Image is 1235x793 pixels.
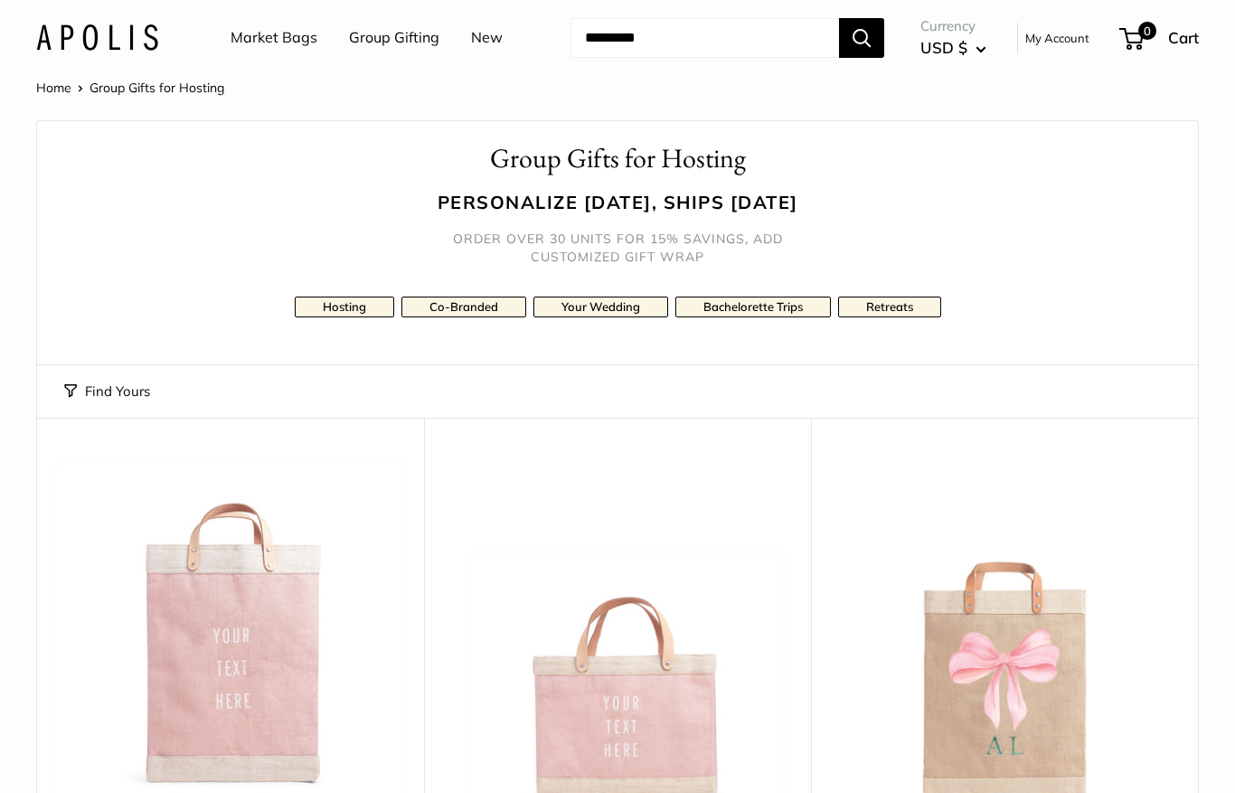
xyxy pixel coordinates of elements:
span: 0 [1138,22,1156,40]
a: Home [36,80,71,96]
a: 0 Cart [1121,24,1199,52]
h1: Group Gifts for Hosting [64,139,1171,178]
span: Group Gifts for Hosting [90,80,224,96]
a: New [471,24,503,52]
a: Co-Branded [401,297,526,317]
a: Market Bags [231,24,317,52]
a: Group Gifting [349,24,439,52]
button: Search [839,18,884,58]
button: USD $ [920,33,986,62]
input: Search... [570,18,839,58]
button: Find Yours [64,379,150,404]
nav: Breadcrumb [36,76,224,99]
a: Your Wedding [533,297,668,317]
img: Apolis [36,24,158,51]
a: Hosting [295,297,394,317]
h5: Order over 30 units for 15% savings, add customized gift wrap [437,230,798,266]
h3: Personalize [DATE], ships [DATE] [64,189,1171,215]
a: Bachelorette Trips [675,297,831,317]
a: My Account [1025,27,1089,49]
span: Currency [920,14,986,39]
span: USD $ [920,38,967,57]
a: Retreats [838,297,941,317]
span: Cart [1168,28,1199,47]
